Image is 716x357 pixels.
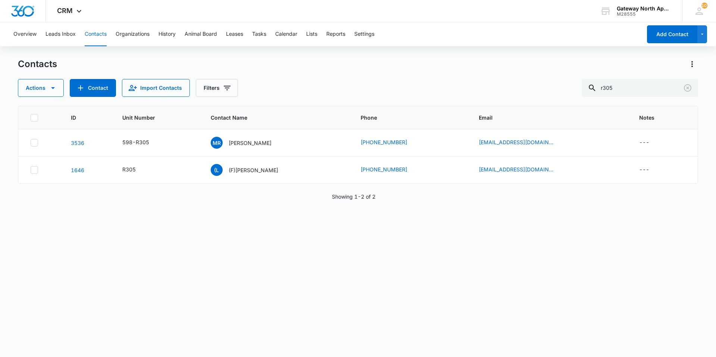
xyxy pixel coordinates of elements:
input: Search Contacts [582,79,698,97]
button: Tasks [252,22,266,46]
div: --- [639,138,649,147]
a: [PHONE_NUMBER] [361,138,407,146]
div: Notes - - Select to Edit Field [639,165,663,174]
button: Actions [18,79,64,97]
span: Unit Number [122,114,193,121]
div: R305 [122,165,136,173]
span: CRM [57,7,73,15]
div: account name [617,6,671,12]
div: account id [617,12,671,17]
a: Navigate to contact details page for (F)Anastasia Langmead [71,167,84,173]
a: Navigate to contact details page for Maria Root [71,140,84,146]
span: Phone [361,114,450,121]
div: Unit Number - 598-R305 - Select to Edit Field [122,138,163,147]
button: Contacts [85,22,107,46]
div: Notes - - Select to Edit Field [639,138,663,147]
div: Contact Name - (F)Anastasia Langmead - Select to Edit Field [211,164,292,176]
button: Calendar [275,22,297,46]
div: Contact Name - Maria Root - Select to Edit Field [211,137,285,149]
button: Leases [226,22,243,46]
button: Leads Inbox [45,22,76,46]
p: Showing 1-2 of 2 [332,193,376,200]
button: Add Contact [70,79,116,97]
a: [EMAIL_ADDRESS][DOMAIN_NAME] [479,138,553,146]
div: 598-R305 [122,138,149,146]
div: Unit Number - R305 - Select to Edit Field [122,165,149,174]
button: History [158,22,176,46]
button: Animal Board [185,22,217,46]
p: [PERSON_NAME] [229,139,271,147]
span: (L [211,164,223,176]
div: notifications count [701,3,707,9]
button: Filters [196,79,238,97]
button: Clear [682,82,694,94]
button: Actions [686,58,698,70]
a: [PHONE_NUMBER] [361,165,407,173]
div: Phone - (720) 297-6703 - Select to Edit Field [361,138,421,147]
div: Email - alangmead0116@gmail.com - Select to Edit Field [479,165,567,174]
span: ID [71,114,94,121]
span: MR [211,137,223,149]
span: Email [479,114,611,121]
div: Phone - (970) 433-0372 - Select to Edit Field [361,165,421,174]
p: (F)[PERSON_NAME] [229,166,278,174]
span: Notes [639,114,686,121]
a: [EMAIL_ADDRESS][DOMAIN_NAME] [479,165,553,173]
span: Contact Name [211,114,332,121]
button: Settings [354,22,374,46]
button: Add Contact [647,25,697,43]
div: Email - mariaeroot@gmail.com - Select to Edit Field [479,138,567,147]
button: Lists [306,22,317,46]
span: 107 [701,3,707,9]
button: Overview [13,22,37,46]
button: Import Contacts [122,79,190,97]
div: --- [639,165,649,174]
button: Organizations [116,22,150,46]
h1: Contacts [18,59,57,70]
button: Reports [326,22,345,46]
